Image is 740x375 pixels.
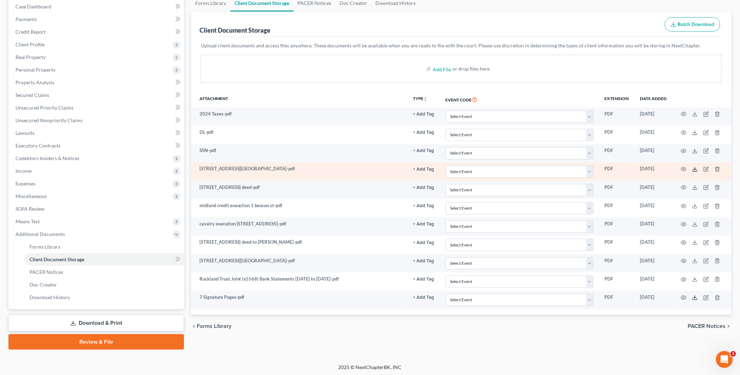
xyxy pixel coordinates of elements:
[716,351,733,368] iframe: Intercom live chat
[635,217,673,236] td: [DATE]
[191,323,231,329] button: chevron_left Forms Library
[688,323,732,329] button: PACER Notices chevron_right
[599,199,635,217] td: PDF
[10,127,184,139] a: Lawsuits
[413,129,434,136] a: + Add Tag
[24,241,184,253] a: Forms Library
[413,202,434,209] a: + Add Tag
[191,323,197,329] i: chevron_left
[635,199,673,217] td: [DATE]
[8,315,184,331] a: Download & Print
[10,13,184,26] a: Payments
[635,126,673,144] td: [DATE]
[191,144,408,163] td: SSN-pdf
[191,217,408,236] td: cavalry execution [STREET_ADDRESS]-pdf
[191,236,408,254] td: [STREET_ADDRESS] deed to [PERSON_NAME]-pdf
[599,236,635,254] td: PDF
[413,221,434,227] a: + Add Tag
[635,272,673,291] td: [DATE]
[413,257,434,264] a: + Add Tag
[10,0,184,13] a: Case Dashboard
[191,291,408,309] td: 7 Signature Pages-pdf
[15,29,46,35] span: Credit Report
[413,112,434,117] button: + Add Tag
[413,294,434,301] a: + Add Tag
[8,334,184,350] a: Review & File
[599,254,635,272] td: PDF
[30,294,70,300] span: Download History
[635,144,673,163] td: [DATE]
[599,217,635,236] td: PDF
[15,130,34,136] span: Lawsuits
[15,16,37,22] span: Payments
[413,149,434,153] button: + Add Tag
[413,167,434,172] button: + Add Tag
[24,253,184,266] a: Client Document Storage
[30,256,84,262] span: Client Document Storage
[726,323,732,329] i: chevron_right
[15,206,45,212] span: SOFA Review
[599,107,635,126] td: PDF
[15,231,65,237] span: Additional Documents
[413,147,434,154] a: + Add Tag
[599,163,635,181] td: PDF
[30,282,57,288] span: Doc Creator
[24,291,184,304] a: Download History
[413,130,434,135] button: + Add Tag
[191,107,408,126] td: 2024 Taxes-pdf
[635,291,673,309] td: [DATE]
[413,185,434,190] button: + Add Tag
[10,89,184,101] a: Secured Claims
[10,139,184,152] a: Executory Contracts
[413,184,434,191] a: + Add Tag
[15,193,47,199] span: Miscellaneous
[635,107,673,126] td: [DATE]
[10,203,184,215] a: SOFA Review
[10,101,184,114] a: Unsecured Priority Claims
[15,79,54,85] span: Property Analysis
[191,199,408,217] td: midland credit exeuction 1 beacon st-pdf
[413,111,434,117] a: + Add Tag
[24,278,184,291] a: Doc Creator
[30,269,63,275] span: PACER Notices
[15,143,60,149] span: Executory Contracts
[191,272,408,291] td: Rockland Trust Joint (x5568) Bank Statements [DATE] to [DATE]-pdf
[15,54,46,60] span: Real Property
[413,97,428,101] button: TYPEunfold_more
[452,65,490,72] div: or drop files here
[599,91,635,107] th: Extension
[413,295,434,300] button: + Add Tag
[15,4,51,9] span: Case Dashboard
[413,204,434,208] button: + Add Tag
[599,126,635,144] td: PDF
[688,323,726,329] span: PACER Notices
[413,276,434,282] a: + Add Tag
[731,351,736,357] span: 3
[15,41,45,47] span: Client Profile
[665,17,720,32] button: Batch Download
[413,241,434,245] button: + Add Tag
[413,165,434,172] a: + Add Tag
[10,76,184,89] a: Property Analysis
[191,91,408,107] th: Attachment
[15,155,79,161] span: Codebtors Insiders & Notices
[15,218,40,224] span: Means Test
[10,26,184,38] a: Credit Report
[635,254,673,272] td: [DATE]
[413,277,434,282] button: + Add Tag
[10,114,184,127] a: Unsecured Nonpriority Claims
[15,92,49,98] span: Secured Claims
[413,239,434,245] a: + Add Tag
[15,105,73,111] span: Unsecured Priority Claims
[197,323,231,329] span: Forms Library
[635,181,673,199] td: [DATE]
[635,91,673,107] th: Date added
[24,266,184,278] a: PACER Notices
[413,222,434,226] button: + Add Tag
[678,21,714,27] span: Batch Download
[635,163,673,181] td: [DATE]
[199,26,271,34] div: Client Document Storage
[191,254,408,272] td: [STREET_ADDRESS][GEOGRAPHIC_DATA]-pdf
[413,259,434,263] button: + Add Tag
[424,97,428,101] i: unfold_more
